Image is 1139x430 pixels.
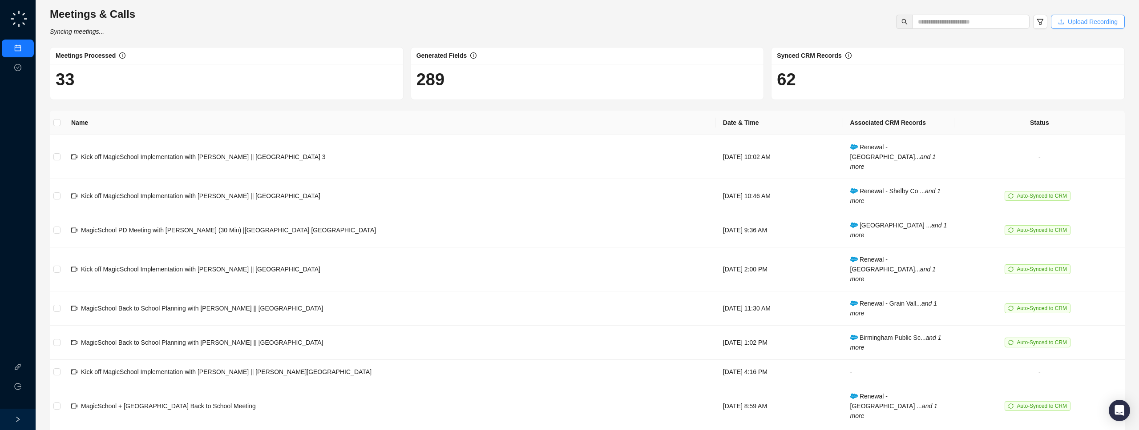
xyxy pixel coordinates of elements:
span: Kick off MagicSchool Implementation with [PERSON_NAME] || [GEOGRAPHIC_DATA] [81,266,320,273]
td: - [954,135,1125,179]
span: MagicSchool Back to School Planning with [PERSON_NAME] || [GEOGRAPHIC_DATA] [81,305,323,312]
i: Syncing meetings... [50,28,104,35]
span: Meetings Processed [56,52,116,59]
span: sync [1008,306,1014,311]
td: [DATE] 2:00 PM [716,247,843,291]
td: [DATE] 9:36 AM [716,213,843,247]
i: and 1 more [850,402,937,419]
th: Associated CRM Records [843,111,954,135]
i: and 1 more [850,187,941,204]
span: Auto-Synced to CRM [1017,305,1067,311]
span: upload [1058,19,1064,25]
span: video-camera [71,193,77,199]
td: [DATE] 10:02 AM [716,135,843,179]
span: Renewal - Grain Vall... [850,300,937,317]
th: Status [954,111,1125,135]
span: video-camera [71,305,77,311]
span: MagicSchool + [GEOGRAPHIC_DATA] Back to School Meeting [81,402,256,410]
span: sync [1008,193,1014,199]
span: Auto-Synced to CRM [1017,339,1067,346]
th: Date & Time [716,111,843,135]
i: and 1 more [850,300,937,317]
span: info-circle [119,52,125,59]
i: and 1 more [850,153,936,170]
h1: 62 [777,69,1119,90]
span: sync [1008,340,1014,345]
span: logout [14,383,21,390]
span: info-circle [845,52,852,59]
span: Auto-Synced to CRM [1017,403,1067,409]
span: video-camera [71,369,77,375]
i: and 1 more [850,222,947,239]
span: video-camera [71,154,77,160]
span: Auto-Synced to CRM [1017,193,1067,199]
td: [DATE] 4:16 PM [716,360,843,384]
span: search [901,19,908,25]
span: Renewal - [GEOGRAPHIC_DATA]... [850,256,936,283]
span: MagicSchool PD Meeting with [PERSON_NAME] (30 Min) |[GEOGRAPHIC_DATA] [GEOGRAPHIC_DATA] [81,227,376,234]
i: and 1 more [850,334,941,351]
td: [DATE] 10:46 AM [716,179,843,213]
span: video-camera [71,227,77,233]
td: - [954,360,1125,384]
i: and 1 more [850,266,936,283]
span: Auto-Synced to CRM [1017,227,1067,233]
span: Kick off MagicSchool Implementation with [PERSON_NAME] || [GEOGRAPHIC_DATA] [81,192,320,199]
span: Upload Recording [1068,17,1118,27]
img: logo-small-C4UdH2pc.png [9,9,29,29]
h1: 289 [416,69,759,90]
span: video-camera [71,339,77,346]
td: [DATE] 11:30 AM [716,291,843,326]
span: right [15,416,21,422]
span: [GEOGRAPHIC_DATA] ... [850,222,947,239]
span: video-camera [71,266,77,272]
span: video-camera [71,403,77,409]
td: [DATE] 1:02 PM [716,326,843,360]
span: Auto-Synced to CRM [1017,266,1067,272]
h1: 33 [56,69,398,90]
span: Renewal - [GEOGRAPHIC_DATA] ... [850,393,937,419]
span: Renewal - [GEOGRAPHIC_DATA]... [850,143,936,170]
button: Upload Recording [1051,15,1125,29]
h3: Meetings & Calls [50,7,135,21]
span: sync [1008,227,1014,233]
td: - [843,360,954,384]
span: filter [1037,18,1044,25]
span: Synced CRM Records [777,52,841,59]
td: [DATE] 8:59 AM [716,384,843,428]
span: Renewal - Shelby Co ... [850,187,941,204]
span: sync [1008,267,1014,272]
span: Kick off MagicSchool Implementation with [PERSON_NAME] || [GEOGRAPHIC_DATA] 3 [81,153,326,160]
span: MagicSchool Back to School Planning with [PERSON_NAME] || [GEOGRAPHIC_DATA] [81,339,323,346]
div: Open Intercom Messenger [1109,400,1130,421]
span: Kick off MagicSchool Implementation with [PERSON_NAME] || [PERSON_NAME][GEOGRAPHIC_DATA] [81,368,372,375]
span: info-circle [470,52,477,59]
span: Generated Fields [416,52,467,59]
th: Name [64,111,716,135]
span: Birmingham Public Sc... [850,334,941,351]
span: sync [1008,403,1014,409]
